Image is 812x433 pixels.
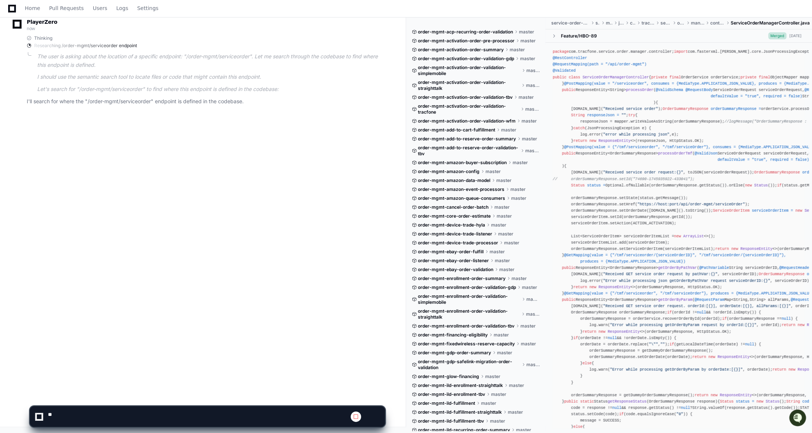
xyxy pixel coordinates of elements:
[418,145,519,157] span: order-mgmt-add-to-reserve-order-validation-tbv
[720,393,752,397] span: ResponseEntity
[418,79,520,91] span: order-mgmt-activation-order-validation-straighttalk
[25,6,40,10] span: Home
[692,355,706,359] span: return
[510,47,525,53] span: master
[519,29,534,35] span: master
[610,323,756,327] span: "Error while processing getOrderByParam request by orderId:[{}]"
[418,65,520,76] span: order-mgmt-activation-order-validation-simplemobile
[582,329,596,334] span: return
[418,267,493,273] span: order-mgmt-ebay-order-validation
[526,311,540,317] span: master
[603,304,791,308] span: "Received GET service order request. orderId:[{}], orderDate:[{}], allParams:[{}]"
[93,6,107,10] span: Users
[759,107,761,111] span: =
[569,75,580,79] span: class
[768,32,786,39] span: Merged
[27,20,57,24] span: PlayerZero
[418,323,514,329] span: order-mgmt-enrollment-order-validation-tbv
[603,107,658,111] span: "Received service order"
[418,127,495,133] span: order-mgmt-add-to-cart-fulfillment
[621,113,626,117] span: ""
[526,296,540,302] span: master
[418,38,514,44] span: order-mgmt-activation-order-pre-processor
[595,20,600,26] span: src
[695,297,724,302] span: @RequestParam
[494,332,509,338] span: master
[683,234,704,238] span: ArrayList
[418,231,492,237] span: order-mgmt-device-trade-listener
[697,310,706,315] span: null
[658,151,692,156] span: processOrderTmf
[418,240,498,246] span: order-mgmt-device-trade-processor
[137,6,158,10] span: Settings
[608,336,617,340] span: null
[626,88,653,92] span: processOrder
[660,342,665,346] span: ""
[589,285,596,289] span: new
[526,82,540,88] span: master
[695,393,708,397] span: return
[418,103,519,115] span: order-mgmt-activation-order-validation-tracfone
[526,68,540,74] span: master
[520,323,536,329] span: master
[658,297,692,302] span: getOrderByParam
[571,113,585,117] span: String
[553,49,569,54] span: package
[782,316,791,321] span: null
[656,88,683,92] span: @ValidSchema
[495,258,510,264] span: master
[573,336,578,340] span: if
[7,35,22,49] img: PlayerZero
[27,26,35,31] span: now
[509,382,524,388] span: master
[731,20,810,26] span: ServiceOrderManagerController.java
[610,367,743,372] span: "Error while processing getOrderByParam by orderDate:[{}]"
[711,393,717,397] span: new
[718,355,750,359] span: ResponseEntity
[752,208,789,213] span: serviceOrderItem
[562,297,576,302] span: public
[116,6,128,10] span: Logs
[74,105,90,111] span: Pylon
[496,178,511,183] span: master
[418,391,485,397] span: order-mgmt-ild-enrollment-tbv
[722,316,727,321] span: if
[603,272,718,276] span: "Received GET service order request by pathVar:{}"
[630,20,636,26] span: com
[485,374,500,380] span: master
[498,231,513,237] span: master
[418,56,514,62] span: order-mgmt-activation-order-validation-gdp
[418,332,488,338] span: order-mgmt-financing-eligibility
[711,107,756,111] span: orderSummaryResponse
[501,127,516,133] span: master
[510,186,526,192] span: master
[677,20,685,26] span: order
[731,247,738,251] span: new
[52,105,90,111] a: Powered byPylon
[713,208,750,213] span: ServiceOrderItem
[772,367,786,372] span: return
[782,323,795,327] span: return
[649,342,658,346] span: "\""
[651,75,667,79] span: private
[520,56,535,62] span: master
[582,75,649,79] span: ServiceOrderManagerController
[499,267,514,273] span: master
[685,88,713,92] span: @RequestBody
[418,374,479,380] span: order-mgmt-glow-financing
[562,151,576,156] span: public
[504,240,519,246] span: master
[598,285,630,289] span: ResponseEntity
[658,266,697,270] span: getOrderByPathVar
[759,272,804,276] span: OrderSummaryResponse
[618,20,624,26] span: java
[759,75,770,79] span: final
[798,323,804,327] span: new
[418,47,504,53] span: order-mgmt-activation-order-summary
[740,75,756,79] span: private
[603,170,683,175] span: "Received service order request:{}"
[562,266,576,270] span: public
[418,308,520,320] span: order-mgmt-enrollment-order-validation-straighttalk
[25,90,108,96] div: We're offline, but we'll be back soon!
